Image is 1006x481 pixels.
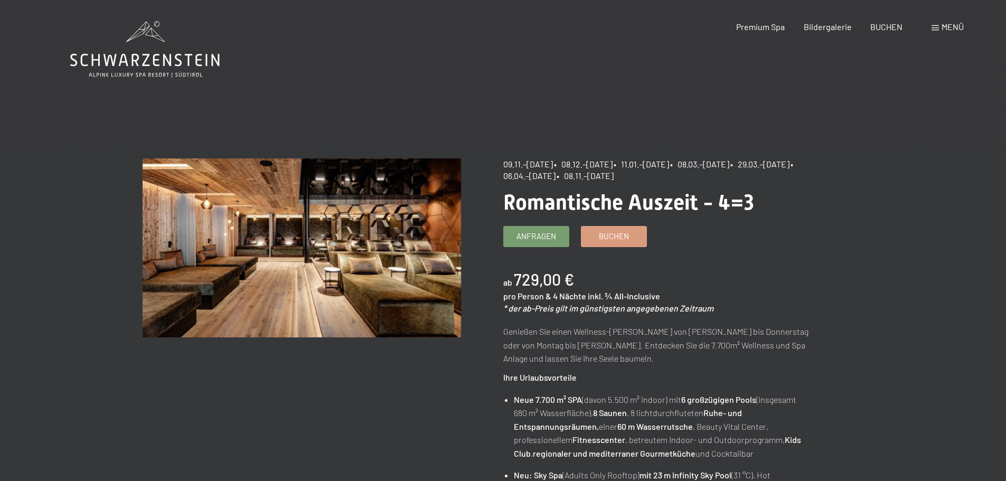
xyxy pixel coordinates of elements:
img: Romantische Auszeit - 4=3 [143,158,461,337]
span: • 08.12.–[DATE] [554,159,613,169]
strong: Ihre Urlaubsvorteile [503,372,577,382]
span: Anfragen [516,231,556,242]
span: inkl. ¾ All-Inclusive [588,291,660,301]
a: Bildergalerie [804,22,852,32]
em: * der ab-Preis gilt im günstigsten angegebenen Zeitraum [503,303,713,313]
strong: Ruhe- und Entspannungsräumen, [514,408,742,431]
strong: 6 großzügigen Pools [681,394,756,404]
a: Premium Spa [736,22,785,32]
span: • 11.01.–[DATE] [614,159,669,169]
strong: mit 23 m Infinity Sky Pool [640,470,731,480]
strong: regionaler und mediterraner Gourmetküche [533,448,695,458]
span: Buchen [599,231,629,242]
strong: 60 m Wasserrutsche [617,421,693,431]
strong: Kids Club [514,435,801,458]
span: • 29.03.–[DATE] [730,159,789,169]
strong: Neu: Sky Spa [514,470,562,480]
span: ab [503,277,512,287]
span: 09.11.–[DATE] [503,159,553,169]
span: 4 Nächte [553,291,586,301]
span: pro Person & [503,291,551,301]
span: Menü [942,22,964,32]
a: BUCHEN [870,22,902,32]
li: (davon 5.500 m² indoor) mit (insgesamt 680 m² Wasserfläche), , 8 lichtdurchfluteten einer , Beaut... [514,393,821,460]
b: 729,00 € [514,270,574,289]
a: Anfragen [504,227,569,247]
span: • 08.03.–[DATE] [670,159,729,169]
span: Romantische Auszeit - 4=3 [503,190,754,215]
a: Buchen [581,227,646,247]
strong: Neue 7.700 m² SPA [514,394,582,404]
p: Genießen Sie einen Wellness-[PERSON_NAME] von [PERSON_NAME] bis Donnerstag oder von Montag bis [P... [503,325,822,365]
span: • 08.11.–[DATE] [557,171,614,181]
strong: 8 Saunen [593,408,627,418]
strong: Fitnesscenter [572,435,625,445]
